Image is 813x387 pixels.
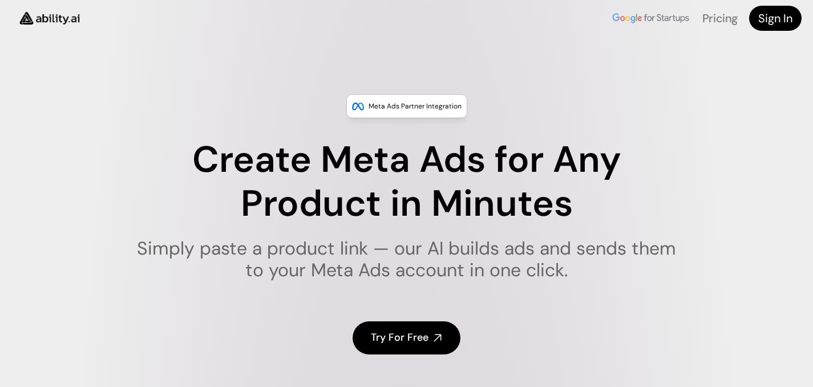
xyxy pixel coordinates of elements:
a: Try For Free [353,321,460,354]
h4: Sign In [758,10,792,26]
h4: Try For Free [371,330,428,345]
a: Pricing [702,11,738,26]
p: Meta Ads Partner Integration [369,100,462,112]
h1: Create Meta Ads for Any Product in Minutes [130,138,683,226]
a: Sign In [749,6,802,31]
h1: Simply paste a product link — our AI builds ads and sends them to your Meta Ads account in one cl... [130,237,683,281]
